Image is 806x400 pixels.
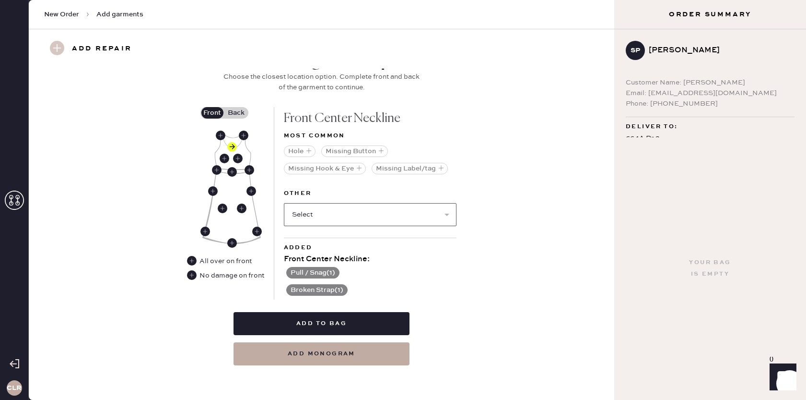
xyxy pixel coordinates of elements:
[233,154,243,163] div: Front Left Body
[626,98,794,109] div: Phone: [PHONE_NUMBER]
[626,133,794,157] div: 664A Rr 2 Ava , MO 70860
[227,167,237,177] div: Front Center Waistband
[284,254,456,265] div: Front Center Neckline :
[234,342,409,365] button: add monogram
[199,270,264,281] div: No damage on front
[234,312,409,335] button: Add to bag
[199,256,252,267] div: All over on front
[284,242,456,254] div: Added
[286,284,348,296] button: Broken Strap(1)
[631,47,640,54] h3: SP
[221,72,422,93] div: Choose the closest location option. Complete front and back of the garment to continue.
[626,77,794,88] div: Customer Name: [PERSON_NAME]
[284,130,456,142] div: Most common
[208,186,218,196] div: Front Right Side Seam
[224,107,248,119] label: Back
[284,188,456,199] label: Other
[284,145,315,157] button: Hole
[200,107,224,119] label: Front
[7,385,22,391] h3: CLR
[284,107,456,130] div: Front Center Neckline
[239,131,248,140] div: Front Left Shoulder
[614,10,806,19] h3: Order Summary
[212,165,222,175] div: Front Right Waistband
[200,227,210,236] div: Front Right Side Seam
[218,204,227,213] div: Front Right Skirt Body
[689,257,731,280] div: Your bag is empty
[44,10,79,19] span: New Order
[321,145,388,157] button: Missing Button
[72,41,132,57] h3: Add repair
[227,238,237,248] div: Front Center Hem
[252,227,262,236] div: Front Left Side Seam
[202,131,261,244] img: Garment image
[649,45,787,56] div: [PERSON_NAME]
[246,186,256,196] div: Front Left Side Seam
[284,163,366,174] button: Missing Hook & Eye
[187,256,253,267] div: All over on front
[216,131,225,140] div: Front Right Shoulder
[372,163,448,174] button: Missing Label/tag
[227,142,237,152] div: Front Center Neckline
[760,357,802,398] iframe: Front Chat
[187,270,264,281] div: No damage on front
[96,10,143,19] span: Add garments
[245,165,254,175] div: Front Left Waistband
[286,267,339,279] button: Pull / Snag(1)
[626,121,678,133] span: Deliver to:
[220,154,229,163] div: Front Right Body
[237,204,246,213] div: Front Left Skirt Body
[626,88,794,98] div: Email: [EMAIL_ADDRESS][DOMAIN_NAME]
